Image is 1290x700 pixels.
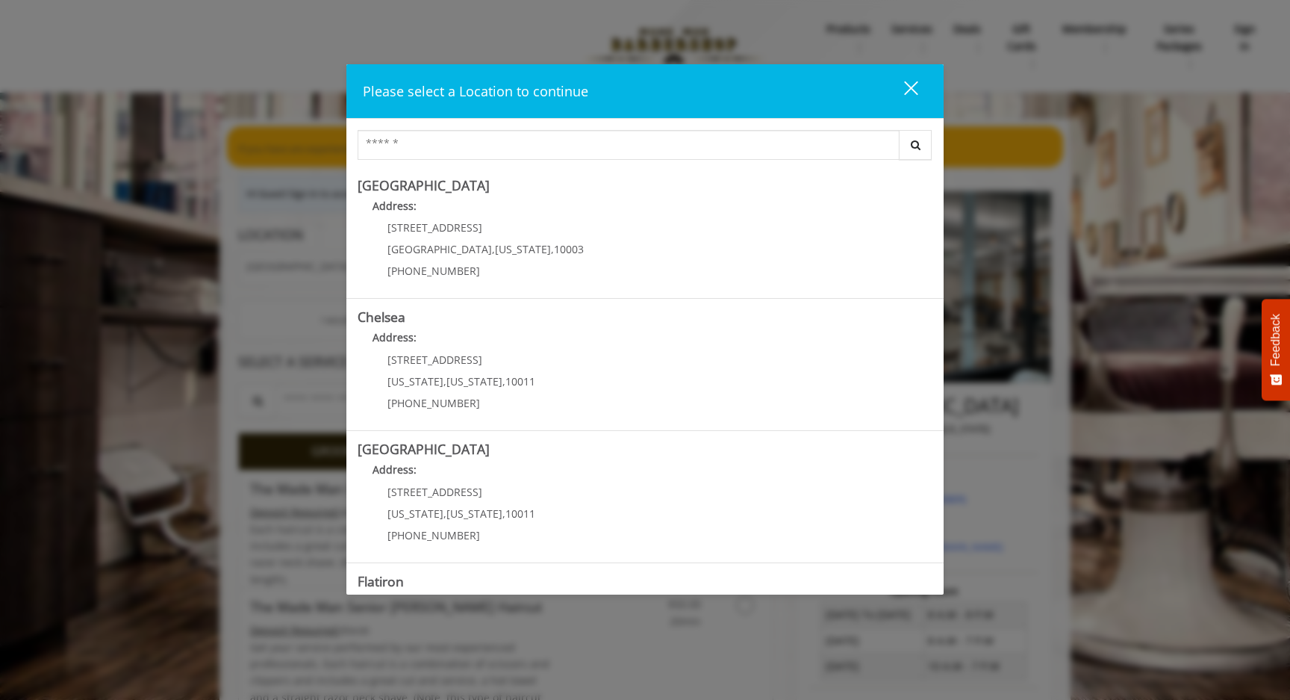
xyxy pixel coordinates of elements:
span: Feedback [1269,314,1283,366]
b: Chelsea [358,308,405,326]
span: [STREET_ADDRESS] [387,485,482,499]
span: , [502,507,505,521]
span: [US_STATE] [446,507,502,521]
span: 10011 [505,374,535,388]
span: 10003 [554,242,584,256]
span: [STREET_ADDRESS] [387,353,482,367]
span: , [492,242,495,256]
input: Search Center [358,130,900,160]
button: close dialog [876,75,927,106]
div: Center Select [358,130,932,167]
span: [GEOGRAPHIC_DATA] [387,242,492,256]
span: [US_STATE] [387,507,443,521]
b: Address: [373,199,417,213]
b: Flatiron [358,572,404,590]
span: [PHONE_NUMBER] [387,264,480,278]
span: [PHONE_NUMBER] [387,528,480,542]
div: close dialog [887,80,917,102]
span: , [502,374,505,388]
span: , [443,507,446,521]
span: [US_STATE] [495,242,551,256]
span: [PHONE_NUMBER] [387,396,480,410]
b: [GEOGRAPHIC_DATA] [358,176,490,194]
span: [US_STATE] [387,374,443,388]
b: [GEOGRAPHIC_DATA] [358,440,490,458]
i: Search button [907,140,924,150]
span: 10011 [505,507,535,521]
b: Address: [373,330,417,344]
span: [US_STATE] [446,374,502,388]
span: [STREET_ADDRESS] [387,220,482,235]
span: , [443,374,446,388]
button: Feedback - Show survey [1262,299,1290,400]
b: Address: [373,462,417,477]
span: , [551,242,554,256]
span: Please select a Location to continue [363,82,588,100]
